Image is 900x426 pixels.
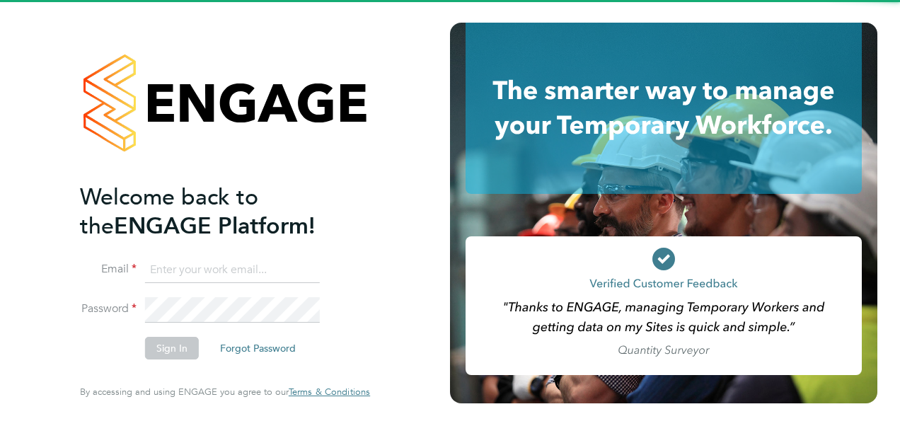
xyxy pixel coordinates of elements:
span: Terms & Conditions [289,386,370,398]
span: Welcome back to the [80,183,258,240]
label: Password [80,301,137,316]
span: By accessing and using ENGAGE you agree to our [80,386,370,398]
button: Sign In [145,337,199,359]
input: Enter your work email... [145,258,320,283]
a: Terms & Conditions [289,386,370,398]
label: Email [80,262,137,277]
h2: ENGAGE Platform! [80,183,356,241]
button: Forgot Password [209,337,307,359]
